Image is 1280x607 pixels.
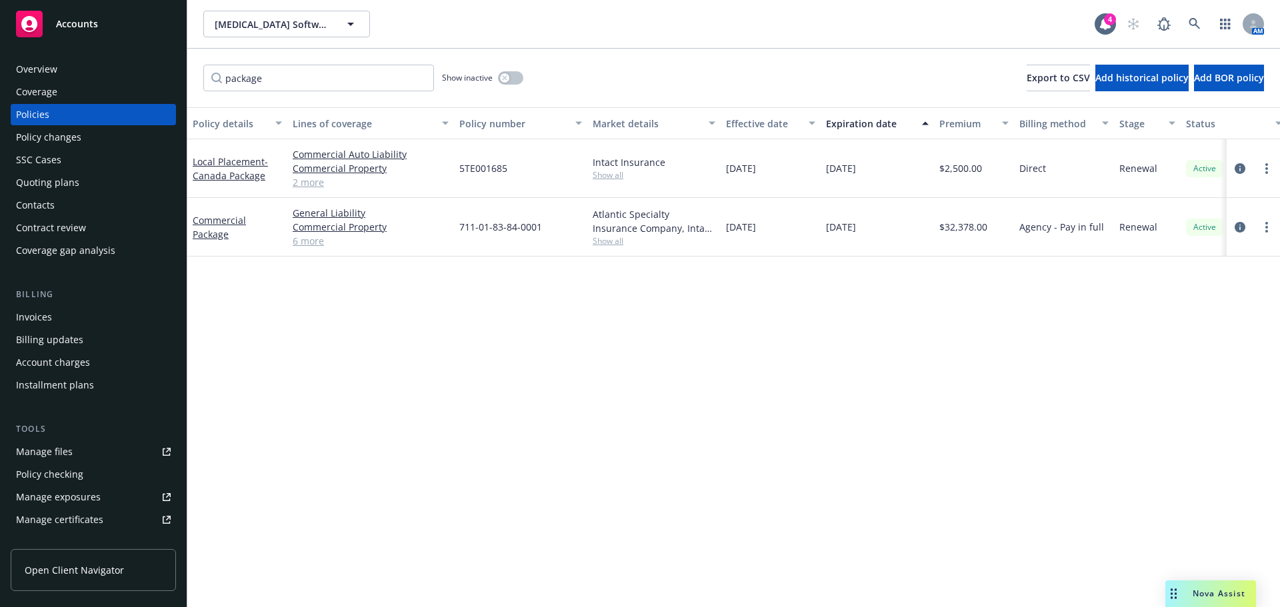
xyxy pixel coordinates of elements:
button: Effective date [721,107,821,139]
div: Policy changes [16,127,81,148]
a: circleInformation [1232,161,1248,177]
span: Nova Assist [1193,588,1245,599]
div: Overview [16,59,57,80]
button: Premium [934,107,1014,139]
span: Open Client Navigator [25,563,124,577]
a: Start snowing [1120,11,1147,37]
a: Commercial Auto Liability [293,147,449,161]
a: Invoices [11,306,176,328]
div: Policies [16,104,49,125]
span: Active [1191,163,1218,175]
span: [DATE] [826,220,856,234]
span: $2,500.00 [939,161,982,175]
button: Billing method [1014,107,1114,139]
a: 2 more [293,175,449,189]
a: Policy changes [11,127,176,148]
span: [DATE] [826,161,856,175]
div: Policy number [459,117,567,131]
a: more [1259,161,1275,177]
div: Drag to move [1165,580,1182,607]
div: Intact Insurance [593,155,715,169]
a: Commercial Property [293,220,449,234]
div: Policy details [193,117,267,131]
div: SSC Cases [16,149,61,171]
div: Contacts [16,195,55,216]
a: Commercial Property [293,161,449,175]
span: [DATE] [726,161,756,175]
span: Show all [593,169,715,181]
a: Billing updates [11,329,176,350]
span: [DATE] [726,220,756,234]
div: Billing updates [16,329,83,350]
span: $32,378.00 [939,220,987,234]
button: Add BOR policy [1194,65,1264,91]
a: Contacts [11,195,176,216]
a: Switch app [1212,11,1239,37]
a: Commercial Package [193,214,246,241]
div: Billing [11,288,176,301]
span: Add BOR policy [1194,71,1264,84]
a: Manage exposures [11,486,176,508]
div: Effective date [726,117,801,131]
div: Manage claims [16,532,83,553]
span: [MEDICAL_DATA] Software [GEOGRAPHIC_DATA] [215,17,330,31]
div: Billing method [1019,117,1094,131]
span: Agency - Pay in full [1019,220,1104,234]
button: Export to CSV [1027,65,1090,91]
div: Manage certificates [16,509,103,530]
span: Active [1191,221,1218,233]
a: Manage files [11,441,176,462]
div: Policy checking [16,464,83,485]
div: Manage exposures [16,486,101,508]
div: Manage files [16,441,73,462]
a: Account charges [11,352,176,373]
div: Coverage [16,81,57,103]
span: 5TE001685 [459,161,507,175]
a: more [1259,219,1275,235]
span: Renewal [1119,220,1157,234]
a: Overview [11,59,176,80]
span: Add historical policy [1095,71,1189,84]
a: Coverage [11,81,176,103]
a: Report a Bug [1151,11,1177,37]
a: Contract review [11,217,176,239]
div: Stage [1119,117,1161,131]
button: Policy number [454,107,587,139]
span: - Canada Package [193,155,268,182]
button: Add historical policy [1095,65,1189,91]
span: Renewal [1119,161,1157,175]
a: Quoting plans [11,172,176,193]
div: Lines of coverage [293,117,434,131]
div: Expiration date [826,117,914,131]
div: Installment plans [16,374,94,396]
div: Account charges [16,352,90,373]
input: Filter by keyword... [203,65,434,91]
div: Atlantic Specialty Insurance Company, Intact Insurance [593,207,715,235]
span: Show inactive [442,72,493,83]
a: Accounts [11,5,176,43]
span: Show all [593,235,715,247]
a: Manage claims [11,532,176,553]
div: Coverage gap analysis [16,240,115,261]
div: Tools [11,422,176,436]
button: Nova Assist [1165,580,1256,607]
div: Contract review [16,217,86,239]
a: Installment plans [11,374,176,396]
a: Manage certificates [11,509,176,530]
span: Export to CSV [1027,71,1090,84]
a: Policies [11,104,176,125]
button: [MEDICAL_DATA] Software [GEOGRAPHIC_DATA] [203,11,370,37]
a: Coverage gap analysis [11,240,176,261]
button: Expiration date [821,107,934,139]
button: Market details [587,107,721,139]
div: 4 [1104,13,1116,25]
button: Stage [1114,107,1181,139]
div: Premium [939,117,994,131]
div: Status [1186,117,1267,131]
div: Invoices [16,306,52,328]
span: 711-01-83-84-0001 [459,220,542,234]
span: Accounts [56,19,98,29]
a: Search [1181,11,1208,37]
span: Direct [1019,161,1046,175]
